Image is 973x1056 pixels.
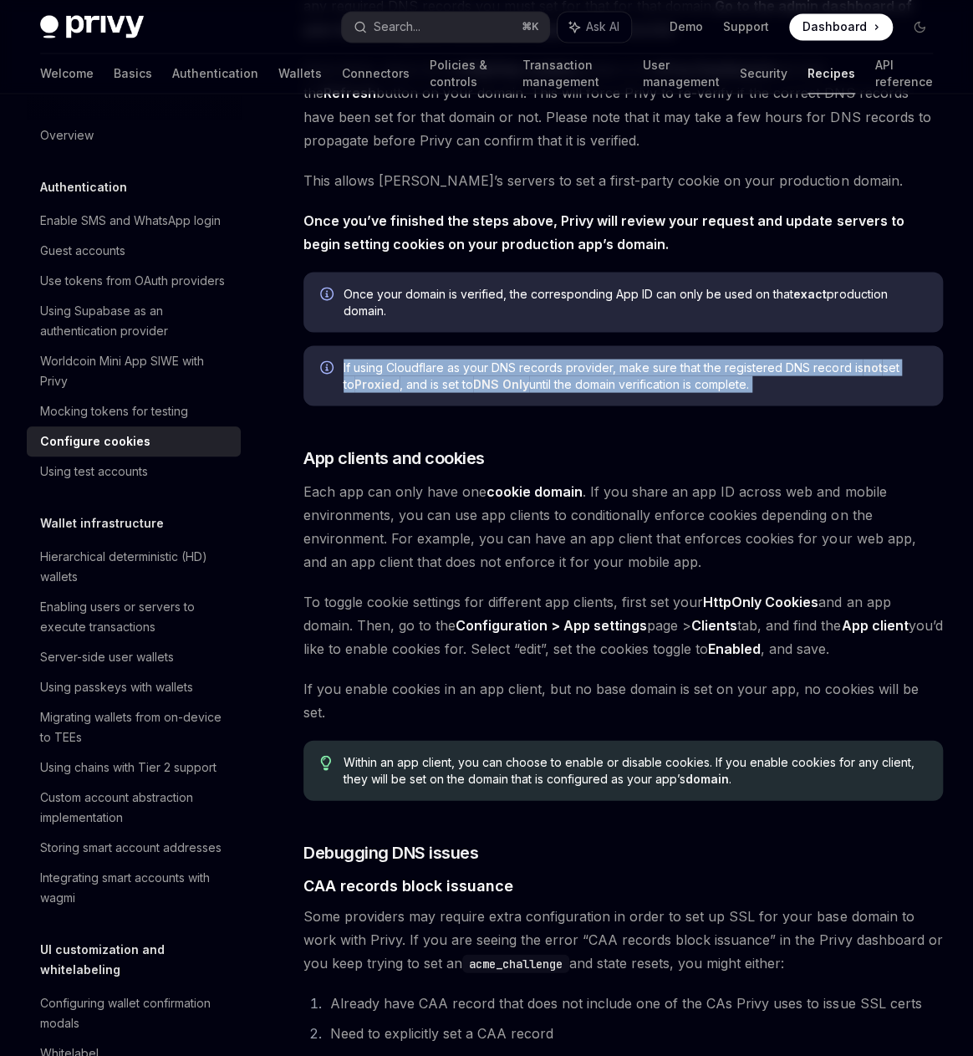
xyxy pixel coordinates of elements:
strong: exact [793,286,827,300]
a: Enabling users or servers to execute transactions [27,592,241,642]
span: Dashboard [802,18,867,35]
a: Mocking tokens for testing [27,396,241,426]
a: Use tokens from OAuth providers [27,266,241,296]
span: Each app can only have one . If you share an app ID across web and mobile environments, you can u... [303,479,943,573]
a: Storing smart account addresses [27,833,241,863]
strong: HttpOnly Cookies [703,593,818,610]
a: API reference [875,54,933,94]
svg: Info [320,287,337,304]
strong: Clients [691,616,737,633]
code: acme_challenge [462,954,569,972]
strong: Proxied [354,376,400,390]
a: User management [643,54,720,94]
button: Toggle dark mode [906,13,933,40]
strong: Enabled [708,640,761,656]
a: Overview [27,120,241,150]
a: Authentication [172,54,258,94]
strong: Once you’ve finished the steps above, Privy will review your request and update servers to begin ... [303,212,904,252]
span: App clients and cookies [303,446,485,469]
a: Wallets [278,54,322,94]
div: Using passkeys with wallets [40,677,193,697]
div: Overview [40,125,94,145]
li: Already have CAA record that does not include one of the CAs Privy uses to issue SSL certs [325,991,943,1014]
div: Server-side user wallets [40,647,174,667]
a: Configure cookies [27,426,241,457]
h5: UI customization and whitelabeling [40,940,241,980]
a: Policies & controls [430,54,502,94]
a: Integrating smart accounts with wagmi [27,863,241,913]
strong: domain [685,771,729,785]
div: Using Supabase as an authentication provider [40,301,231,341]
a: Guest accounts [27,236,241,266]
a: Server-side user wallets [27,642,241,672]
a: Using chains with Tier 2 support [27,752,241,783]
span: If you enable cookies in an app client, but no base domain is set on your app, no cookies will be... [303,676,943,723]
a: Using test accounts [27,457,241,487]
span: ⌘ K [522,20,539,33]
span: If using Cloudflare as your DNS records provider, make sure that the registered DNS record is set... [344,359,926,392]
button: Search...⌘K [342,12,548,42]
a: Migrating wallets from on-device to TEEs [27,702,241,752]
strong: cookie domain [486,482,583,499]
div: Custom account abstraction implementation [40,788,231,828]
span: This allows [PERSON_NAME]’s servers to set a first-party cookie on your production domain. [303,168,943,191]
a: Worldcoin Mini App SIWE with Privy [27,346,241,396]
img: dark logo [40,15,144,38]
div: Migrating wallets from on-device to TEEs [40,707,231,747]
a: Recipes [807,54,855,94]
strong: Configuration > App settings [456,616,647,633]
div: Using chains with Tier 2 support [40,758,217,778]
span: Some providers may require extra configuration in order to set up SSL for your base domain to wor... [303,904,943,974]
span: To toggle cookie settings for different app clients, first set your and an app domain. Then, go t... [303,589,943,660]
a: Basics [114,54,152,94]
svg: Info [320,360,337,377]
a: Demo [670,18,703,35]
div: Worldcoin Mini App SIWE with Privy [40,351,231,391]
a: Dashboard [789,13,893,40]
a: Connectors [342,54,410,94]
div: Using test accounts [40,462,148,482]
strong: not [863,360,882,374]
span: Debugging DNS issues [303,840,478,864]
div: Storing smart account addresses [40,838,222,858]
div: Configuring wallet confirmation modals [40,993,231,1033]
div: Configure cookies [40,431,150,451]
div: Hierarchical deterministic (HD) wallets [40,547,231,587]
h5: Wallet infrastructure [40,513,164,533]
div: Search... [374,17,420,37]
span: Once done, return to the section in the and click the button on your domain. This will force Priv... [303,58,943,151]
h5: Authentication [40,177,127,197]
li: Need to explicitly set a CAA record [325,1021,943,1044]
div: Enable SMS and WhatsApp login [40,211,221,231]
a: Enable SMS and WhatsApp login [27,206,241,236]
div: Use tokens from OAuth providers [40,271,225,291]
a: Configuring wallet confirmation modals [27,988,241,1038]
strong: App client [841,616,908,633]
div: Integrating smart accounts with wagmi [40,868,231,908]
a: Hierarchical deterministic (HD) wallets [27,542,241,592]
div: Mocking tokens for testing [40,401,188,421]
div: Guest accounts [40,241,125,261]
a: Transaction management [522,54,623,94]
a: Welcome [40,54,94,94]
a: Using passkeys with wallets [27,672,241,702]
span: Once your domain is verified, the corresponding App ID can only be used on that production domain. [344,285,926,319]
a: Custom account abstraction implementation [27,783,241,833]
div: Enabling users or servers to execute transactions [40,597,231,637]
a: Support [723,18,769,35]
span: Ask AI [586,18,619,35]
strong: DNS Only [473,376,529,390]
span: CAA records block issuance [303,874,513,896]
span: Within an app client, you can choose to enable or disable cookies. If you enable cookies for any ... [344,753,926,787]
button: Ask AI [558,12,631,42]
a: Using Supabase as an authentication provider [27,296,241,346]
svg: Tip [320,755,332,770]
a: Security [740,54,787,94]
